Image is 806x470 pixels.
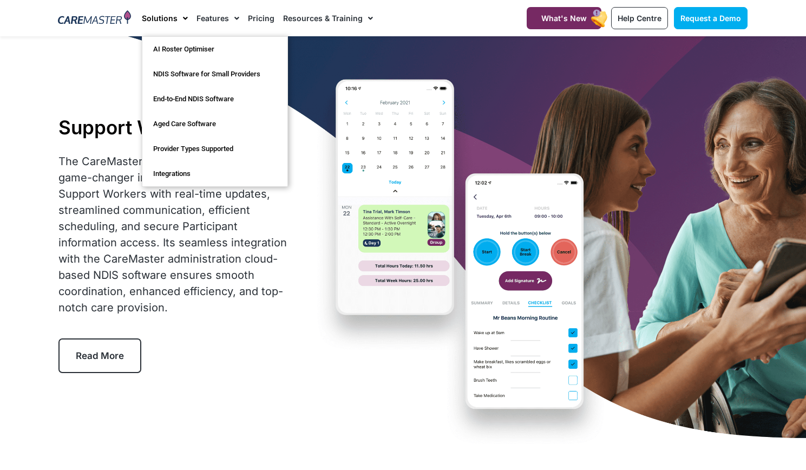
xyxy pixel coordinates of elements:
[611,7,668,29] a: Help Centre
[527,7,601,29] a: What's New
[142,136,287,161] a: Provider Types Supported
[142,161,287,186] a: Integrations
[142,36,288,187] ul: Solutions
[618,14,661,23] span: Help Centre
[142,37,287,62] a: AI Roster Optimiser
[58,338,141,373] a: Read More
[680,14,741,23] span: Request a Demo
[142,62,287,87] a: NDIS Software for Small Providers
[58,10,131,27] img: CareMaster Logo
[142,87,287,112] a: End-to-End NDIS Software
[142,112,287,136] a: Aged Care Software
[58,153,293,316] div: The CareMaster Support Worker App is a game-changer in care delivery. It empowers Support Workers...
[674,7,748,29] a: Request a Demo
[541,14,587,23] span: What's New
[76,350,124,361] span: Read More
[58,116,293,139] h1: Support Worker App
